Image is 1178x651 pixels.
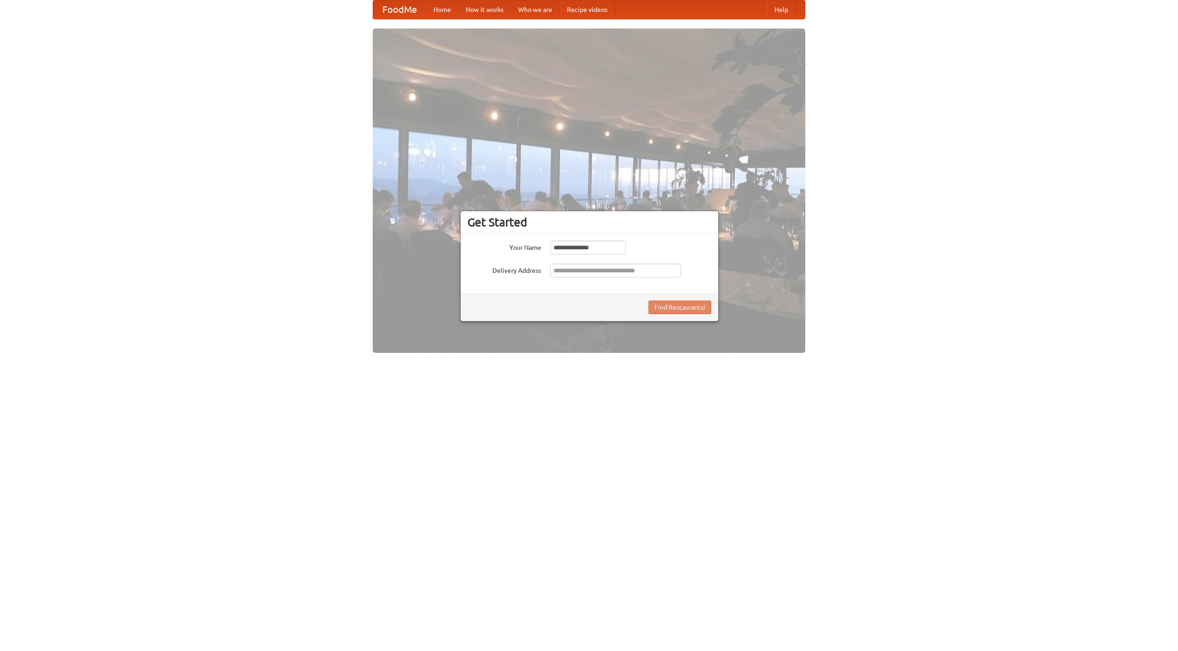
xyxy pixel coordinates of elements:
a: Help [767,0,796,19]
label: Delivery Address [468,264,541,275]
h3: Get Started [468,215,711,229]
a: How it works [458,0,511,19]
a: FoodMe [373,0,426,19]
a: Home [426,0,458,19]
button: Find Restaurants! [648,300,711,314]
a: Recipe videos [560,0,615,19]
a: Who we are [511,0,560,19]
label: Your Name [468,241,541,252]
